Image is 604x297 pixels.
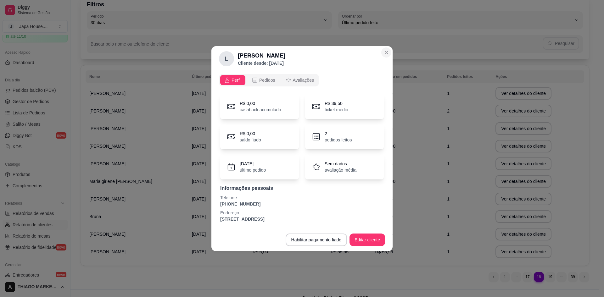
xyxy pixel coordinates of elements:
[238,60,285,66] p: Cliente desde: [DATE]
[220,195,384,201] p: Telefone
[232,77,242,83] span: Perfil
[219,51,234,66] div: L
[325,137,352,143] p: pedidos feitos
[220,216,384,222] p: [STREET_ADDRESS]
[240,161,266,167] p: [DATE]
[240,100,281,107] p: R$ 0,00
[240,130,261,137] p: R$ 0,00
[220,210,384,216] p: Endereço
[219,74,319,86] div: opções
[325,107,348,113] p: ticket médio
[325,100,348,107] p: R$ 39,50
[240,137,261,143] p: saldo fiado
[238,51,285,60] h2: [PERSON_NAME]
[350,234,385,246] button: Editar cliente
[220,184,384,192] p: Informações pessoais
[381,47,391,58] button: Close
[325,167,356,173] p: avaliação média
[240,107,281,113] p: cashback acumulado
[286,234,347,246] button: Habilitar pagamento fiado
[325,161,356,167] p: Sem dados
[220,201,384,207] p: [PHONE_NUMBER]
[259,77,275,83] span: Pedidos
[240,167,266,173] p: último pedido
[219,74,385,86] div: opções
[325,130,352,137] p: 2
[293,77,314,83] span: Avaliações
